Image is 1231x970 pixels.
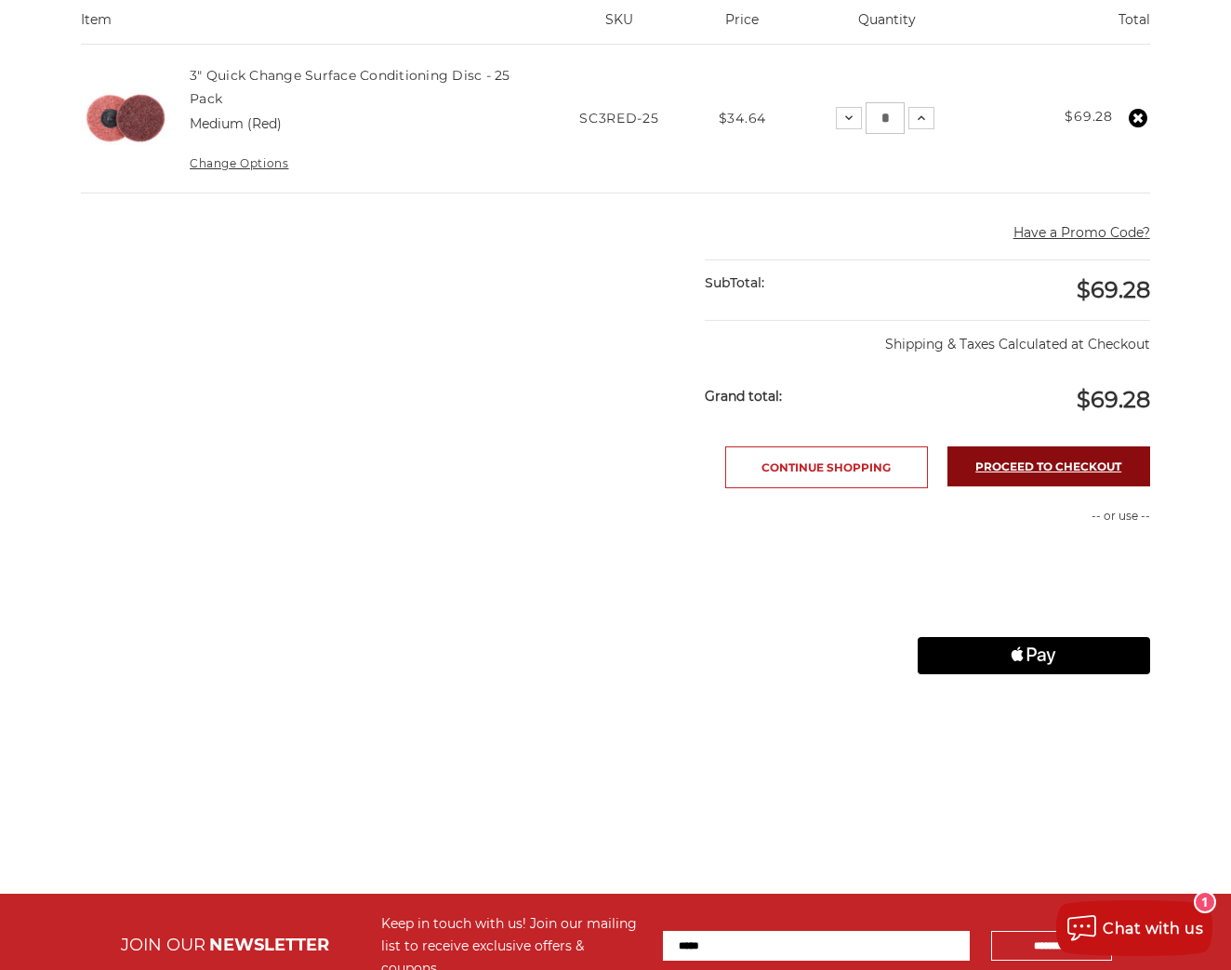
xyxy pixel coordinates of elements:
th: Item [81,10,542,44]
iframe: PayPal-paylater [918,591,1150,628]
span: Chat with us [1103,920,1203,937]
button: Chat with us [1056,900,1212,956]
strong: Grand total: [705,388,782,405]
p: -- or use -- [918,508,1150,525]
span: $69.28 [1077,386,1150,413]
span: $34.64 [719,110,766,126]
span: SC3RED-25 [579,110,658,126]
iframe: PayPal-paypal [918,544,1150,581]
a: Proceed to checkout [947,446,1150,486]
th: Quantity [788,10,985,44]
th: Price [696,10,788,44]
span: $69.28 [1077,276,1150,303]
th: SKU [542,10,696,44]
span: JOIN OUR [121,935,205,955]
th: Total [986,10,1150,44]
strong: $69.28 [1065,108,1112,125]
a: Change Options [190,156,288,170]
img: 3" Quick Change Surface Conditioning Disc - 25 Pack [81,74,170,164]
dd: Medium (Red) [190,114,282,134]
div: SubTotal: [705,260,927,306]
div: 1 [1196,893,1214,911]
a: 3" Quick Change Surface Conditioning Disc - 25 Pack [190,67,510,106]
input: 3" Quick Change Surface Conditioning Disc - 25 Pack Quantity: [866,102,905,134]
a: Continue Shopping [725,446,928,488]
button: Have a Promo Code? [1013,223,1150,243]
p: Shipping & Taxes Calculated at Checkout [705,320,1150,354]
span: NEWSLETTER [209,935,329,955]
